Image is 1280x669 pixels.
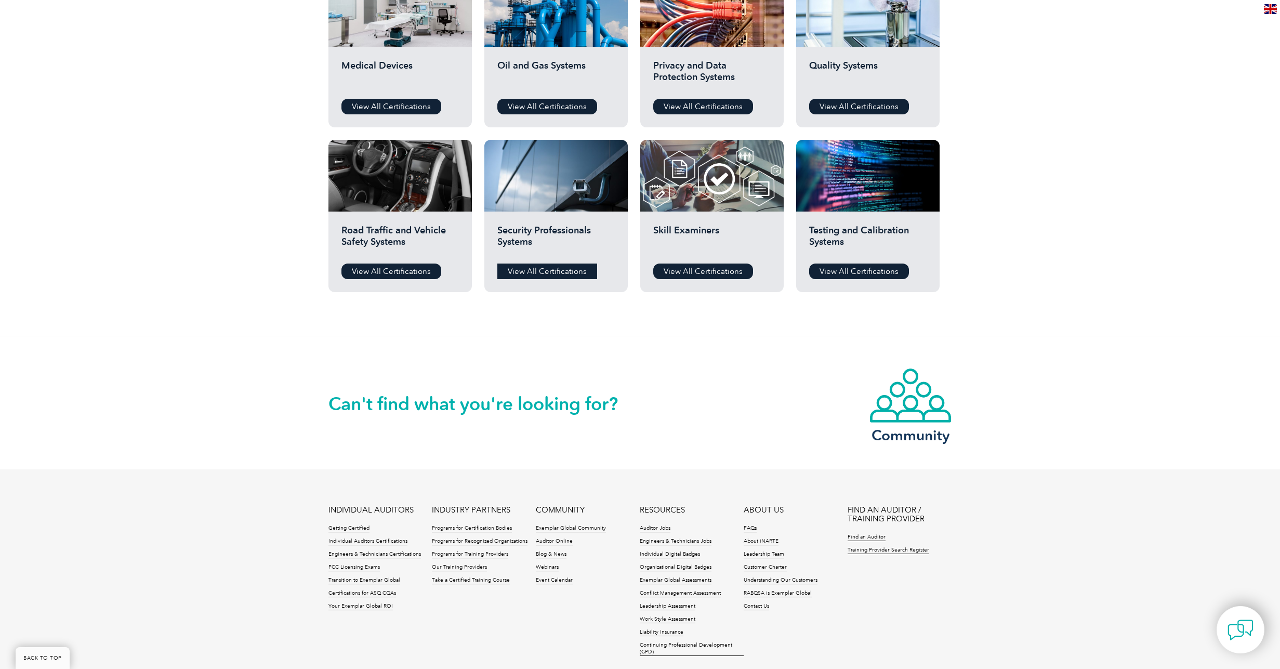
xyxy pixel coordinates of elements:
[536,564,559,571] a: Webinars
[640,506,685,515] a: RESOURCES
[848,547,929,554] a: Training Provider Search Register
[653,225,771,256] h2: Skill Examiners
[744,590,812,597] a: RABQSA is Exemplar Global
[809,99,909,114] a: View All Certifications
[744,603,769,610] a: Contact Us
[328,551,421,558] a: Engineers & Technicians Certifications
[640,525,670,532] a: Auditor Jobs
[653,264,753,279] a: View All Certifications
[497,60,615,91] h2: Oil and Gas Systems
[328,538,407,545] a: Individual Auditors Certifications
[744,538,778,545] a: About iNARTE
[809,264,909,279] a: View All Certifications
[328,577,400,584] a: Transition to Exemplar Global
[653,60,771,91] h2: Privacy and Data Protection Systems
[432,577,510,584] a: Take a Certified Training Course
[869,368,952,424] img: icon-community.webp
[341,60,459,91] h2: Medical Devices
[640,538,711,545] a: Engineers & Technicians Jobs
[1264,4,1277,14] img: en
[640,577,711,584] a: Exemplar Global Assessments
[328,564,380,571] a: FCC Licensing Exams
[744,551,784,558] a: Leadership Team
[497,264,597,279] a: View All Certifications
[744,577,817,584] a: Understanding Our Customers
[497,225,615,256] h2: Security Professionals Systems
[640,564,711,571] a: Organizational Digital Badges
[653,99,753,114] a: View All Certifications
[809,60,927,91] h2: Quality Systems
[432,538,527,545] a: Programs for Recognized Organizations
[640,642,744,656] a: Continuing Professional Development (CPD)
[328,603,393,610] a: Your Exemplar Global ROI
[432,551,508,558] a: Programs for Training Providers
[536,538,573,545] a: Auditor Online
[341,99,441,114] a: View All Certifications
[328,525,370,532] a: Getting Certified
[341,264,441,279] a: View All Certifications
[16,647,70,669] a: BACK TO TOP
[432,525,512,532] a: Programs for Certification Bodies
[640,551,700,558] a: Individual Digital Badges
[640,629,683,636] a: Liability Insurance
[744,525,757,532] a: FAQs
[432,564,487,571] a: Our Training Providers
[1228,617,1253,643] img: contact-chat.png
[848,534,886,541] a: Find an Auditor
[432,506,510,515] a: INDUSTRY PARTNERS
[328,506,414,515] a: INDIVIDUAL AUDITORS
[640,590,721,597] a: Conflict Management Assessment
[809,225,927,256] h2: Testing and Calibration Systems
[497,99,597,114] a: View All Certifications
[869,368,952,442] a: Community
[744,564,787,571] a: Customer Charter
[536,525,606,532] a: Exemplar Global Community
[536,551,566,558] a: Blog & News
[536,577,573,584] a: Event Calendar
[328,590,396,597] a: Certifications for ASQ CQAs
[640,603,695,610] a: Leadership Assessment
[640,616,695,623] a: Work Style Assessment
[328,396,640,412] h2: Can't find what you're looking for?
[536,506,585,515] a: COMMUNITY
[341,225,459,256] h2: Road Traffic and Vehicle Safety Systems
[848,506,952,523] a: FIND AN AUDITOR / TRAINING PROVIDER
[744,506,784,515] a: ABOUT US
[869,429,952,442] h3: Community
